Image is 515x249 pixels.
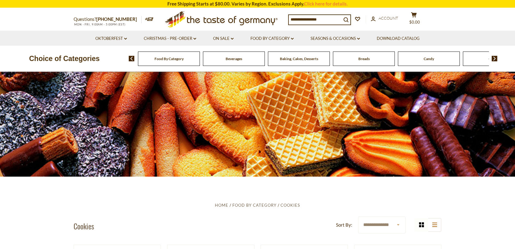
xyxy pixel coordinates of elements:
[379,16,398,21] span: Account
[129,56,135,61] img: previous arrow
[74,15,142,23] p: Questions?
[492,56,498,61] img: next arrow
[232,203,277,208] a: Food By Category
[215,203,228,208] a: Home
[96,16,137,22] a: [PHONE_NUMBER]
[154,56,184,61] a: Food By Category
[311,35,360,42] a: Seasons & Occasions
[336,221,352,229] label: Sort By:
[377,35,420,42] a: Download Catalog
[250,35,294,42] a: Food By Category
[424,56,434,61] a: Candy
[74,221,94,231] h1: Cookies
[74,23,126,26] span: MON - FRI, 9:00AM - 5:00PM (EST)
[358,56,370,61] a: Breads
[213,35,234,42] a: On Sale
[280,203,300,208] a: Cookies
[280,56,318,61] a: Baking, Cakes, Desserts
[304,1,348,6] a: Click here for details.
[409,20,420,25] span: $0.00
[95,35,127,42] a: Oktoberfest
[226,56,242,61] a: Beverages
[371,15,398,22] a: Account
[405,12,423,27] button: $0.00
[144,35,196,42] a: Christmas - PRE-ORDER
